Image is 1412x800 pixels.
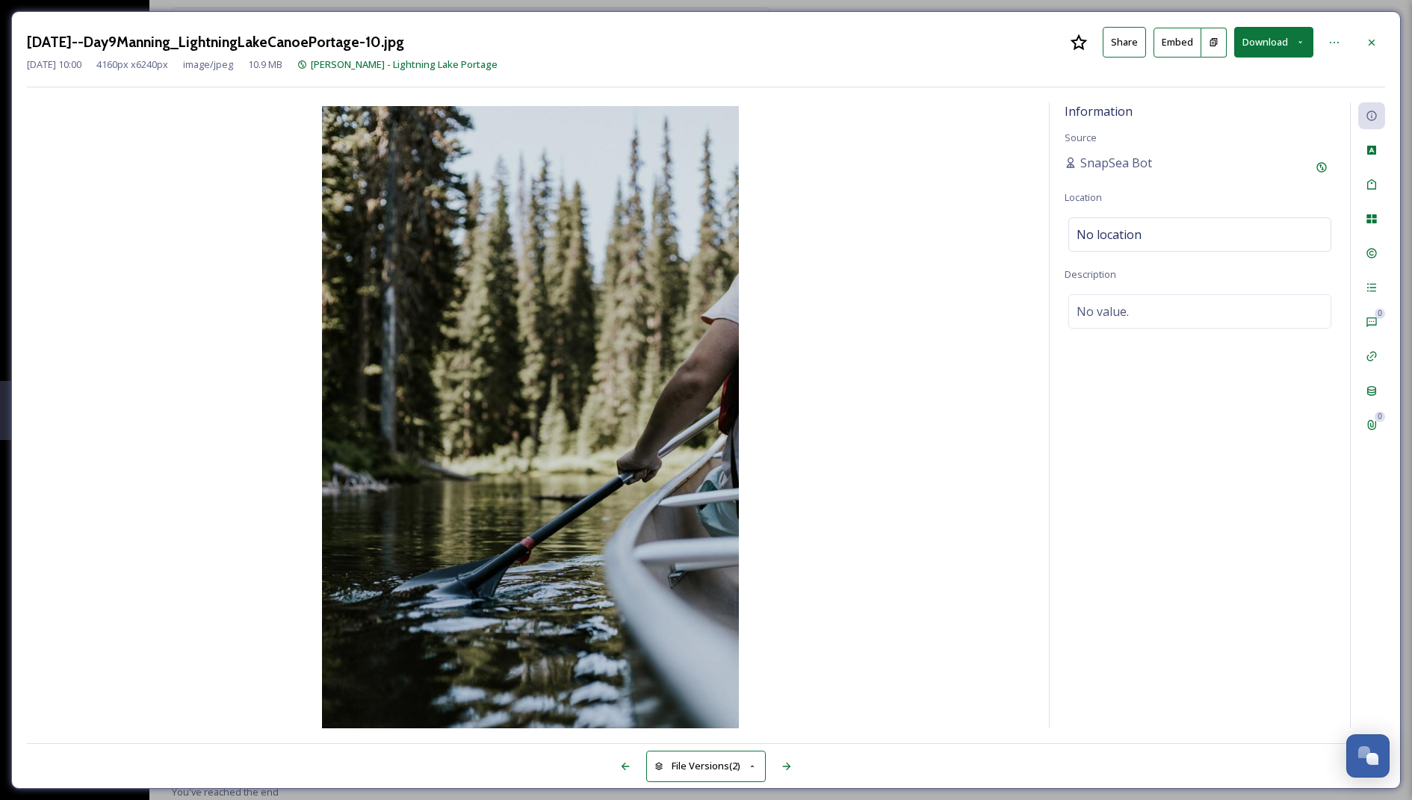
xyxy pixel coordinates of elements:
[311,58,498,71] span: [PERSON_NAME] - Lightning Lake Portage
[1234,27,1313,58] button: Download
[1077,226,1142,244] span: No location
[1080,154,1152,172] span: SnapSea Bot
[27,106,1034,731] img: Py5bC3IF0hwAAAAAAABv_w2021.07.27--Day9Manning_LightningLakeCanoePortage-10.jpg
[96,58,168,72] span: 4160 px x 6240 px
[1375,412,1385,422] div: 0
[646,751,766,781] button: File Versions(2)
[1103,27,1146,58] button: Share
[1077,303,1129,320] span: No value.
[1065,131,1097,144] span: Source
[248,58,282,72] span: 10.9 MB
[1154,28,1201,58] button: Embed
[1065,103,1133,120] span: Information
[1346,734,1390,778] button: Open Chat
[1065,190,1102,204] span: Location
[1065,267,1116,281] span: Description
[1375,308,1385,319] div: 0
[183,58,233,72] span: image/jpeg
[27,58,81,72] span: [DATE] 10:00
[27,31,404,53] h3: [DATE]--Day9Manning_LightningLakeCanoePortage-10.jpg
